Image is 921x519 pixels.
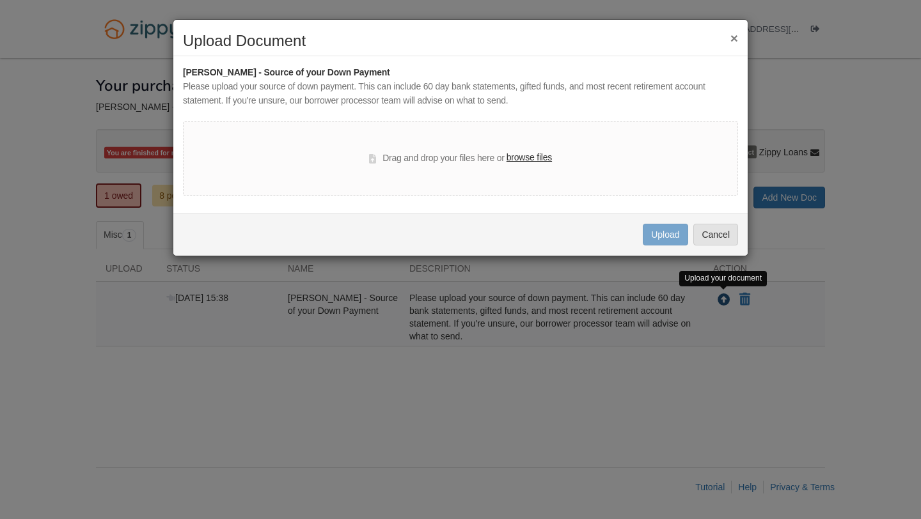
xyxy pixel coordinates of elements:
label: browse files [507,151,552,165]
button: × [730,31,738,45]
button: Cancel [693,224,738,245]
div: [PERSON_NAME] - Source of your Down Payment [183,66,738,80]
div: Please upload your source of down payment. This can include 60 day bank statements, gifted funds,... [183,80,738,108]
div: Upload your document [679,271,767,286]
button: Upload [643,224,688,245]
h2: Upload Document [183,33,738,49]
div: Drag and drop your files here or [369,151,552,166]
